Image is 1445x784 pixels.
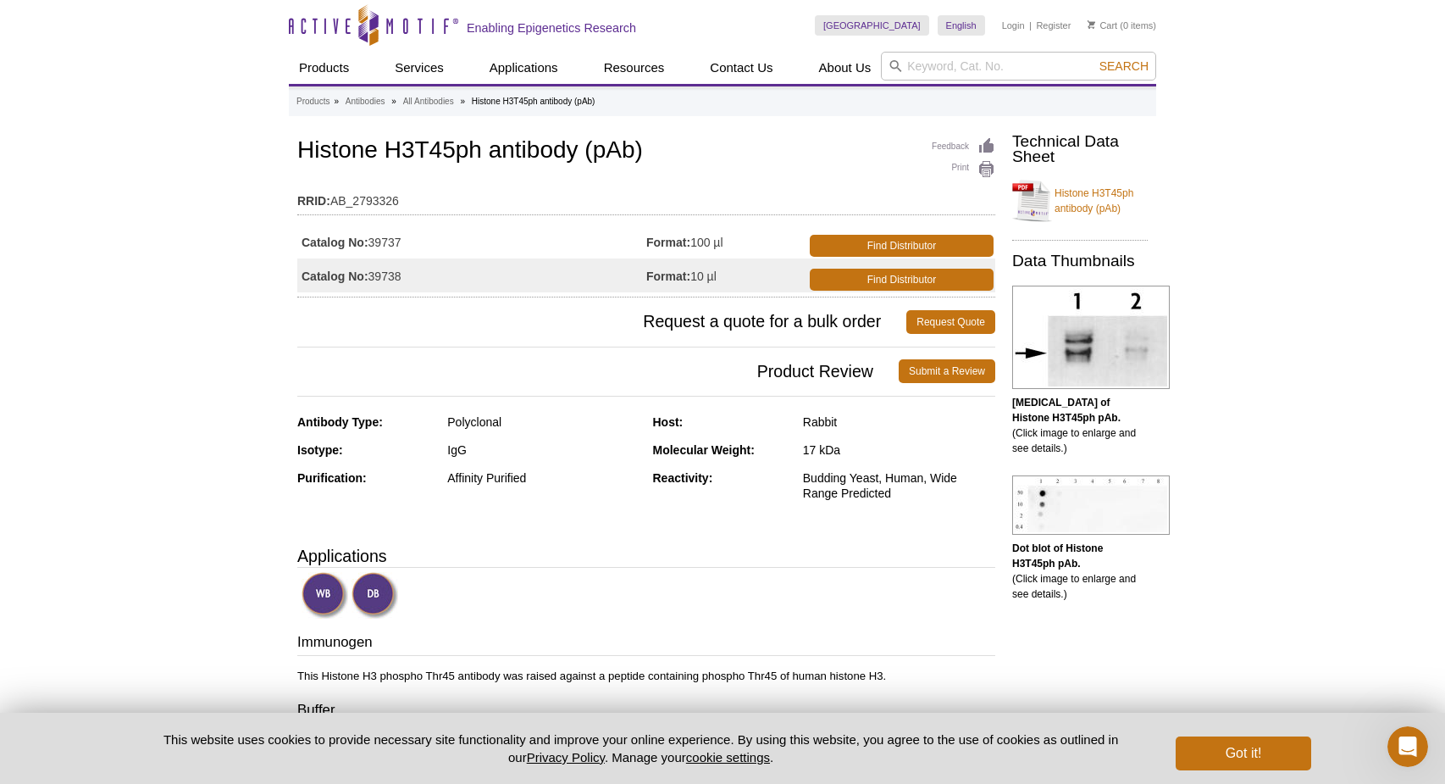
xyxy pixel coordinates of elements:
[810,269,994,291] a: Find Distributor
[653,415,684,429] strong: Host:
[527,750,605,765] a: Privacy Policy
[296,94,329,109] a: Products
[803,414,995,430] div: Rabbit
[297,193,330,209] strong: RRID:
[297,471,367,485] strong: Purification:
[932,160,995,179] a: Print
[1088,15,1156,36] li: (0 items)
[385,52,454,84] a: Services
[653,443,755,457] strong: Molecular Weight:
[1012,286,1170,389] img: Histone H3T45ph antibody (pAb) tested by Western blot.
[297,443,343,457] strong: Isotype:
[646,269,690,284] strong: Format:
[297,259,646,292] td: 39738
[1088,19,1117,31] a: Cart
[297,669,995,684] p: This Histone H3 phospho Thr45 antibody was raised against a peptide containing phospho Thr45 of h...
[134,731,1148,766] p: This website uses cookies to provide necessary site functionality and improve your online experie...
[302,235,368,250] strong: Catalog No:
[297,183,995,210] td: AB_2793326
[334,97,339,106] li: »
[646,225,806,259] td: 100 µl
[352,572,398,619] img: Dot Blot Validated
[479,52,568,84] a: Applications
[803,442,995,458] div: 17 kDa
[803,470,995,501] div: Budding Yeast, Human, Wide Range Predicted
[391,97,396,106] li: »
[700,52,783,84] a: Contact Us
[447,442,639,458] div: IgG
[297,137,995,166] h1: Histone H3T45ph antibody (pAb)
[1387,726,1428,767] iframe: Intercom live chat
[1002,19,1025,31] a: Login
[1012,253,1148,269] h2: Data Thumbnails
[646,235,690,250] strong: Format:
[302,269,368,284] strong: Catalog No:
[472,97,595,106] li: Histone H3T45ph antibody (pAb)
[686,750,770,765] button: cookie settings
[1029,15,1032,36] li: |
[460,97,465,106] li: »
[1012,541,1148,602] p: (Click image to enlarge and see details.)
[297,700,995,724] h3: Buffer
[810,235,994,257] a: Find Distributor
[1012,395,1148,456] p: (Click image to enlarge and see details.)
[289,52,359,84] a: Products
[881,52,1156,81] input: Keyword, Cat. No.
[815,15,929,36] a: [GEOGRAPHIC_DATA]
[809,52,882,84] a: About Us
[302,572,348,619] img: Western Blot Validated
[938,15,985,36] a: English
[447,470,639,486] div: Affinity Purified
[297,225,646,259] td: 39737
[1012,175,1148,226] a: Histone H3T45ph antibody (pAb)
[932,137,995,156] a: Feedback
[646,259,806,292] td: 10 µl
[906,310,995,334] a: Request Quote
[467,20,636,36] h2: Enabling Epigenetics Research
[297,543,995,569] h3: Applications
[1099,59,1149,73] span: Search
[1012,134,1148,164] h2: Technical Data Sheet
[346,94,385,109] a: Antibodies
[899,359,995,383] a: Submit a Review
[297,359,899,383] span: Product Review
[297,310,906,334] span: Request a quote for a bulk order
[1088,20,1095,29] img: Your Cart
[594,52,675,84] a: Resources
[403,94,454,109] a: All Antibodies
[653,471,713,485] strong: Reactivity:
[297,632,995,656] h3: Immunogen
[1012,397,1121,424] b: [MEDICAL_DATA] of Histone H3T45ph pAb.
[1036,19,1071,31] a: Register
[1176,737,1311,770] button: Got it!
[297,415,383,429] strong: Antibody Type:
[1012,475,1170,535] img: Histone H3T45ph antibody (pAb) tested by dot blot analysis.
[1012,542,1103,570] b: Dot blot of Histone H3T45ph pAb.
[1094,58,1154,74] button: Search
[447,414,639,430] div: Polyclonal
